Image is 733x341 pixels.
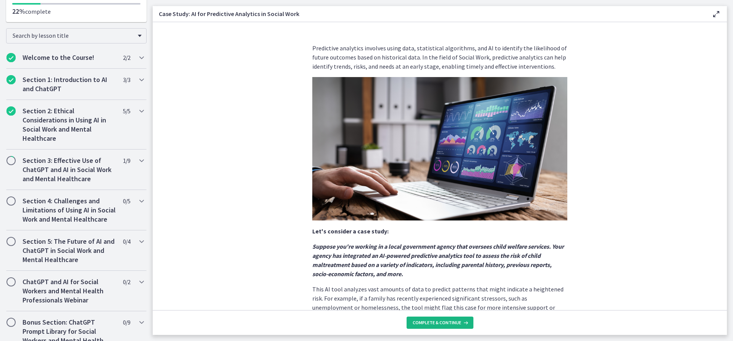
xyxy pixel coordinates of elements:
[123,53,130,62] span: 2 / 2
[23,106,116,143] h2: Section 2: Ethical Considerations in Using AI in Social Work and Mental Healthcare
[12,7,140,16] p: complete
[312,243,564,278] strong: Suppose you're working in a local government agency that oversees child welfare services. Your ag...
[6,75,16,84] i: Completed
[6,106,16,116] i: Completed
[12,7,25,16] span: 22%
[407,317,473,329] button: Complete & continue
[123,156,130,165] span: 1 / 9
[312,227,389,235] strong: Let's consider a case study:
[23,156,116,183] h2: Section 3: Effective Use of ChatGPT and AI in Social Work and Mental Healthcare
[23,53,116,62] h2: Welcome to the Course!
[6,53,16,62] i: Completed
[13,32,134,39] span: Search by lesson title
[123,196,130,206] span: 0 / 5
[23,277,116,305] h2: ChatGPT and AI for Social Workers and Mental Health Professionals Webinar
[312,43,567,71] p: Predictive analytics involves using data, statistical algorithms, and AI to identify the likeliho...
[123,318,130,327] span: 0 / 9
[413,320,461,326] span: Complete & continue
[123,277,130,286] span: 0 / 2
[23,196,116,224] h2: Section 4: Challenges and Limitations of Using AI in Social Work and Mental Healthcare
[6,28,147,43] div: Search by lesson title
[23,237,116,264] h2: Section 5: The Future of AI and ChatGPT in Social Work and Mental Healthcare
[123,237,130,246] span: 0 / 4
[23,75,116,93] h2: Section 1: Introduction to AI and ChatGPT
[312,285,567,321] p: This AI tool analyzes vast amounts of data to predict patterns that might indicate a heightened r...
[123,75,130,84] span: 3 / 3
[123,106,130,116] span: 5 / 5
[312,77,567,220] img: Slides_for_Title_Slides_for_ChatGPT_and_AI_for_Social_Work_%285%29.png
[159,9,699,18] h3: Case Study: AI for Predictive Analytics in Social Work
